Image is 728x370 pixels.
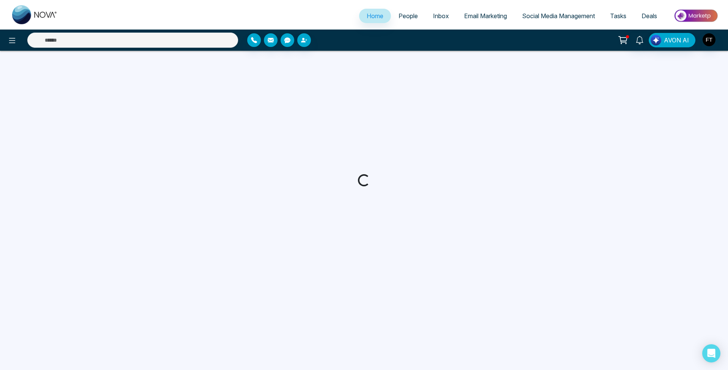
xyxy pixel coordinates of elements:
a: Deals [634,9,665,23]
a: Email Marketing [457,9,515,23]
span: Home [367,12,383,20]
span: Social Media Management [522,12,595,20]
a: People [391,9,425,23]
img: Nova CRM Logo [12,5,58,24]
span: People [399,12,418,20]
a: Home [359,9,391,23]
span: Email Marketing [464,12,507,20]
div: Open Intercom Messenger [702,344,720,362]
a: Inbox [425,9,457,23]
a: Social Media Management [515,9,602,23]
span: Tasks [610,12,626,20]
span: Inbox [433,12,449,20]
span: AVON AI [664,36,689,45]
button: AVON AI [649,33,695,47]
img: User Avatar [703,33,715,46]
span: Deals [642,12,657,20]
a: Tasks [602,9,634,23]
img: Market-place.gif [668,7,723,24]
img: Lead Flow [651,35,661,45]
